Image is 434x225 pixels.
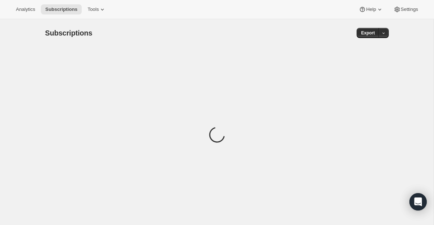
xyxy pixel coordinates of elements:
span: Tools [88,7,99,12]
button: Help [354,4,387,14]
button: Subscriptions [41,4,82,14]
span: Subscriptions [45,29,93,37]
span: Export [361,30,375,36]
button: Settings [389,4,422,14]
span: Analytics [16,7,35,12]
button: Analytics [12,4,39,14]
div: Open Intercom Messenger [409,193,427,211]
button: Export [357,28,379,38]
span: Help [366,7,376,12]
span: Settings [401,7,418,12]
span: Subscriptions [45,7,77,12]
button: Tools [83,4,110,14]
